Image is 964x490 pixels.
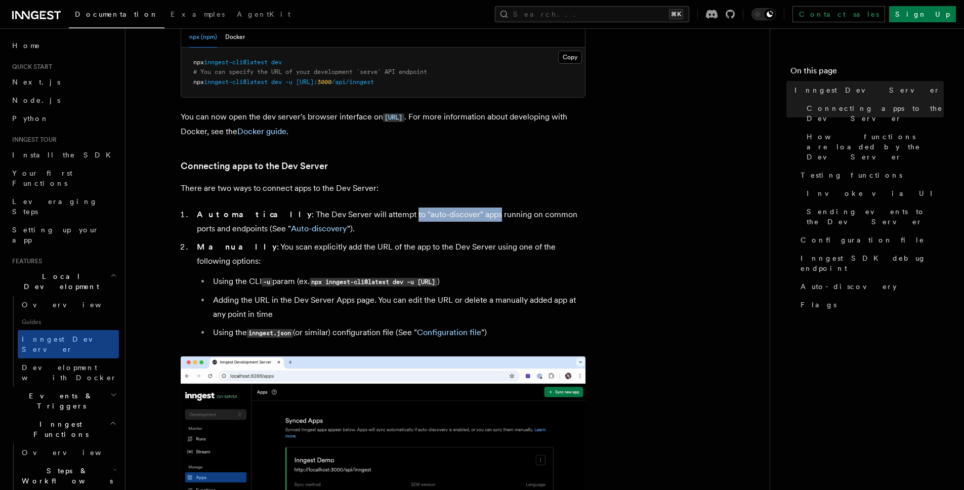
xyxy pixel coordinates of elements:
[12,114,49,123] span: Python
[296,78,317,86] span: [URL]:
[164,3,231,27] a: Examples
[22,301,126,309] span: Overview
[8,146,119,164] a: Install the SDK
[8,391,110,411] span: Events & Triggers
[193,59,204,66] span: npx
[8,419,109,439] span: Inngest Functions
[310,278,437,287] code: npx inngest-cli@latest dev -u [URL]
[12,151,117,159] span: Install the SDK
[69,3,164,28] a: Documentation
[558,51,582,64] button: Copy
[204,78,268,86] span: inngest-cli@latest
[8,192,119,221] a: Leveraging Steps
[669,9,683,19] kbd: ⌘K
[171,10,225,18] span: Examples
[417,328,481,337] a: Configuration file
[8,73,119,91] a: Next.js
[801,235,925,245] span: Configuration file
[22,363,117,382] span: Development with Docker
[807,207,944,227] span: Sending events to the Dev Server
[247,329,293,338] code: inngest.json
[8,136,57,144] span: Inngest tour
[383,112,404,121] a: [URL]
[331,78,374,86] span: /api/inngest
[801,253,944,273] span: Inngest SDK debug endpoint
[197,242,277,252] strong: Manually
[797,296,944,314] a: Flags
[807,188,941,198] span: Invoke via UI
[18,296,119,314] a: Overview
[12,169,72,187] span: Your first Functions
[8,257,42,265] span: Features
[18,466,113,486] span: Steps & Workflows
[807,103,944,124] span: Connecting apps to the Dev Server
[8,36,119,55] a: Home
[237,127,286,136] a: Docker guide
[12,226,99,244] span: Setting up your app
[18,443,119,462] a: Overview
[204,59,268,66] span: inngest-cli@latest
[751,8,776,20] button: Toggle dark mode
[803,202,944,231] a: Sending events to the Dev Server
[181,159,328,173] a: Connecting apps to the Dev Server
[790,81,944,99] a: Inngest Dev Server
[237,10,290,18] span: AgentKit
[193,68,427,75] span: # You can specify the URL of your development `serve` API endpoint
[792,6,885,22] a: Contact sales
[210,325,585,340] li: Using the (or similar) configuration file (See " ")
[790,65,944,81] h4: On this page
[889,6,956,22] a: Sign Up
[317,78,331,86] span: 3000
[801,281,897,292] span: Auto-discovery
[181,110,585,139] p: You can now open the dev server's browser interface on . For more information about developing wi...
[193,78,204,86] span: npx
[262,278,272,287] code: -u
[12,96,60,104] span: Node.js
[797,249,944,277] a: Inngest SDK debug endpoint
[197,210,312,219] strong: Automatically
[794,85,940,95] span: Inngest Dev Server
[18,314,119,330] span: Guides
[797,277,944,296] a: Auto-discovery
[18,330,119,358] a: Inngest Dev Server
[210,274,585,289] li: Using the CLI param (ex. )
[181,181,585,195] p: There are two ways to connect apps to the Dev Server:
[291,224,347,233] a: Auto-discovery
[18,462,119,490] button: Steps & Workflows
[18,358,119,387] a: Development with Docker
[495,6,689,22] button: Search...⌘K
[225,27,245,48] button: Docker
[797,166,944,184] a: Testing functions
[189,27,217,48] button: npx (npm)
[8,91,119,109] a: Node.js
[8,267,119,296] button: Local Development
[12,78,60,86] span: Next.js
[285,78,292,86] span: -u
[8,387,119,415] button: Events & Triggers
[383,113,404,122] code: [URL]
[801,300,836,310] span: Flags
[271,59,282,66] span: dev
[271,78,282,86] span: dev
[803,184,944,202] a: Invoke via UI
[22,335,108,353] span: Inngest Dev Server
[12,197,98,216] span: Leveraging Steps
[8,109,119,128] a: Python
[8,63,52,71] span: Quick start
[194,208,585,236] li: : The Dev Server will attempt to "auto-discover" apps running on common ports and endpoints (See ...
[231,3,297,27] a: AgentKit
[8,271,110,292] span: Local Development
[803,128,944,166] a: How functions are loaded by the Dev Server
[803,99,944,128] a: Connecting apps to the Dev Server
[8,164,119,192] a: Your first Functions
[8,221,119,249] a: Setting up your app
[12,40,40,51] span: Home
[807,132,944,162] span: How functions are loaded by the Dev Server
[801,170,902,180] span: Testing functions
[75,10,158,18] span: Documentation
[8,296,119,387] div: Local Development
[797,231,944,249] a: Configuration file
[22,448,126,457] span: Overview
[210,293,585,321] li: Adding the URL in the Dev Server Apps page. You can edit the URL or delete a manually added app a...
[194,240,585,340] li: : You scan explicitly add the URL of the app to the Dev Server using one of the following options:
